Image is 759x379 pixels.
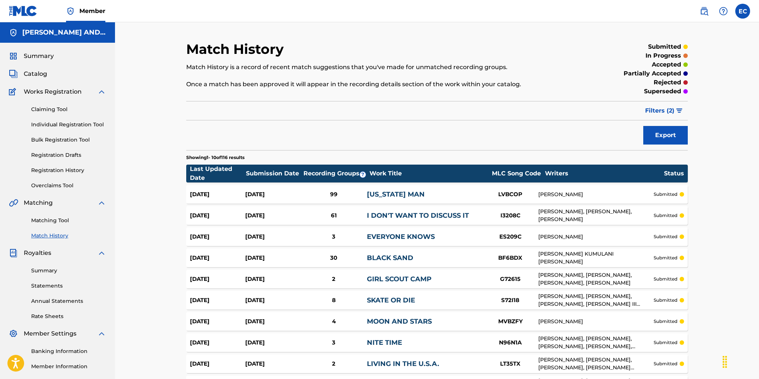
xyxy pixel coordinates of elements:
[9,249,18,257] img: Royalties
[9,329,18,338] img: Member Settings
[716,4,731,19] div: Help
[300,211,367,220] div: 61
[9,69,18,78] img: Catalog
[9,198,18,207] img: Matching
[483,233,538,241] div: ES209C
[186,41,287,58] h2: Match History
[369,169,488,178] div: Work Title
[245,233,300,241] div: [DATE]
[66,7,75,16] img: Top Rightsholder
[31,267,106,275] a: Summary
[9,52,18,61] img: Summary
[664,169,684,178] div: Status
[31,106,106,113] a: Claiming Tool
[31,282,106,290] a: Statements
[648,42,681,51] p: submitted
[538,271,654,287] div: [PERSON_NAME], [PERSON_NAME], [PERSON_NAME], [PERSON_NAME]
[245,360,300,368] div: [DATE]
[186,154,244,161] p: Showing 1 - 10 of 116 results
[538,356,654,372] div: [PERSON_NAME], [PERSON_NAME], [PERSON_NAME], [PERSON_NAME] [PERSON_NAME] [PERSON_NAME]
[186,63,572,72] p: Match History is a record of recent match suggestions that you've made for unmatched recording gr...
[97,87,106,96] img: expand
[190,211,245,220] div: [DATE]
[483,296,538,305] div: S72I18
[190,275,245,284] div: [DATE]
[9,52,54,61] a: SummarySummary
[97,249,106,257] img: expand
[24,69,47,78] span: Catalog
[246,169,302,178] div: Submission Date
[245,275,300,284] div: [DATE]
[538,208,654,223] div: [PERSON_NAME], [PERSON_NAME], [PERSON_NAME]
[300,338,367,347] div: 3
[31,151,106,159] a: Registration Drafts
[245,317,300,326] div: [DATE]
[645,51,681,60] p: in progress
[654,297,677,304] p: submitted
[9,28,18,37] img: Accounts
[31,297,106,305] a: Annual Statements
[719,351,731,373] div: Drag
[24,198,53,207] span: Matching
[483,338,538,347] div: N96N1A
[31,217,106,224] a: Matching Tool
[483,317,538,326] div: MVBZFY
[489,169,544,178] div: MLC Song Code
[79,7,105,15] span: Member
[300,360,367,368] div: 2
[31,312,106,320] a: Rate Sheets
[31,363,106,370] a: Member Information
[738,255,759,315] iframe: Resource Center
[31,347,106,355] a: Banking Information
[31,166,106,174] a: Registration History
[97,329,106,338] img: expand
[538,292,654,308] div: [PERSON_NAME], [PERSON_NAME], [PERSON_NAME], [PERSON_NAME] III [PERSON_NAME]
[190,254,245,262] div: [DATE]
[676,108,683,113] img: filter
[190,233,245,241] div: [DATE]
[190,338,245,347] div: [DATE]
[367,254,413,262] a: BLACK SAND
[97,198,106,207] img: expand
[367,233,435,241] a: EVERYONE KNOWS
[302,169,369,178] div: Recording Groups
[300,254,367,262] div: 30
[654,78,681,87] p: rejected
[483,360,538,368] div: LT35TX
[654,318,677,325] p: submitted
[186,80,572,89] p: Once a match has been approved it will appear in the recording details section of the work within...
[360,172,366,178] span: ?
[483,254,538,262] div: BF6BDX
[22,28,106,37] h5: COHEN AND COHEN
[538,233,654,241] div: [PERSON_NAME]
[24,249,51,257] span: Royalties
[245,296,300,305] div: [DATE]
[245,190,300,199] div: [DATE]
[190,190,245,199] div: [DATE]
[300,317,367,326] div: 4
[367,275,431,283] a: GIRL SCOUT CAMP
[722,343,759,379] iframe: Chat Widget
[483,190,538,199] div: LVBCOP
[31,182,106,189] a: Overclaims Tool
[654,233,677,240] p: submitted
[538,250,654,266] div: [PERSON_NAME] KUMULANI [PERSON_NAME]
[645,106,674,115] span: Filters ( 2 )
[654,212,677,219] p: submitted
[624,69,681,78] p: partially accepted
[24,87,82,96] span: Works Registration
[367,317,432,325] a: MOON AND STARS
[545,169,664,178] div: Writers
[538,191,654,198] div: [PERSON_NAME]
[367,360,439,368] a: LIVING IN THE U.S.A.
[700,7,709,16] img: search
[190,296,245,305] div: [DATE]
[190,165,246,182] div: Last Updated Date
[31,232,106,240] a: Match History
[245,211,300,220] div: [DATE]
[300,275,367,284] div: 2
[245,338,300,347] div: [DATE]
[9,87,19,96] img: Works Registration
[641,101,688,120] button: Filters (2)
